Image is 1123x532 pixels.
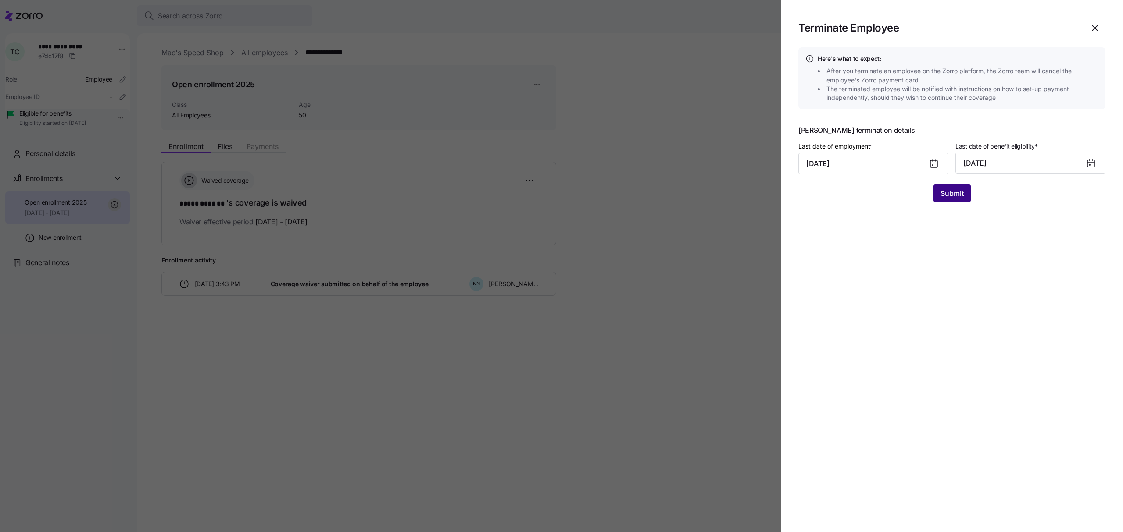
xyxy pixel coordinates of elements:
[933,184,971,202] button: Submit
[826,85,1101,103] span: The terminated employee will be notified with instructions on how to set-up payment independently...
[798,153,948,174] input: MM/DD/YYYY
[955,153,1105,174] button: [DATE]
[941,188,964,199] span: Submit
[955,142,1038,151] span: Last date of benefit eligibility *
[798,127,1105,134] span: [PERSON_NAME] termination details
[826,67,1101,85] span: After you terminate an employee on the Zorro platform, the Zorro team will cancel the employee's ...
[798,142,873,151] label: Last date of employment
[818,54,1098,63] h4: Here's what to expect:
[798,21,1077,35] h1: Terminate Employee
